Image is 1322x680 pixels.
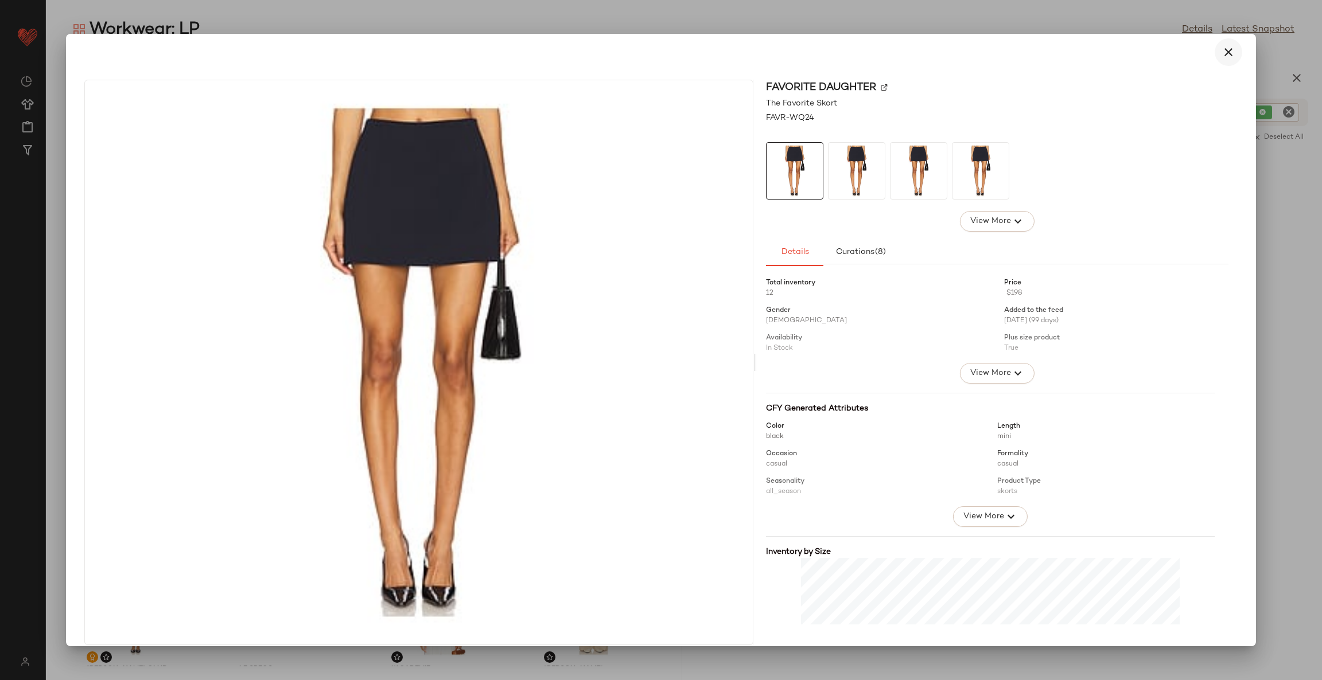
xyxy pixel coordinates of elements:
[960,211,1035,232] button: View More
[952,143,1009,199] img: FAVR-WQ24_V1.jpg
[835,248,886,257] span: Curations
[829,143,885,199] img: FAVR-WQ24_V1.jpg
[766,97,837,110] span: The Favorite Skort
[766,546,1215,558] div: Inventory by Size
[963,510,1004,523] span: View More
[953,506,1028,527] button: View More
[970,366,1011,380] span: View More
[881,84,888,91] img: svg%3e
[874,248,886,257] span: (8)
[766,402,1215,415] div: CFY Generated Attributes
[767,143,823,199] img: FAVR-WQ24_V1.jpg
[970,214,1011,228] span: View More
[780,248,808,257] span: Details
[960,363,1035,384] button: View More
[766,80,876,95] span: Favorite Daughter
[85,80,753,644] img: FAVR-WQ24_V1.jpg
[891,143,947,199] img: FAVR-WQ24_V1.jpg
[766,112,814,124] span: FAVR-WQ24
